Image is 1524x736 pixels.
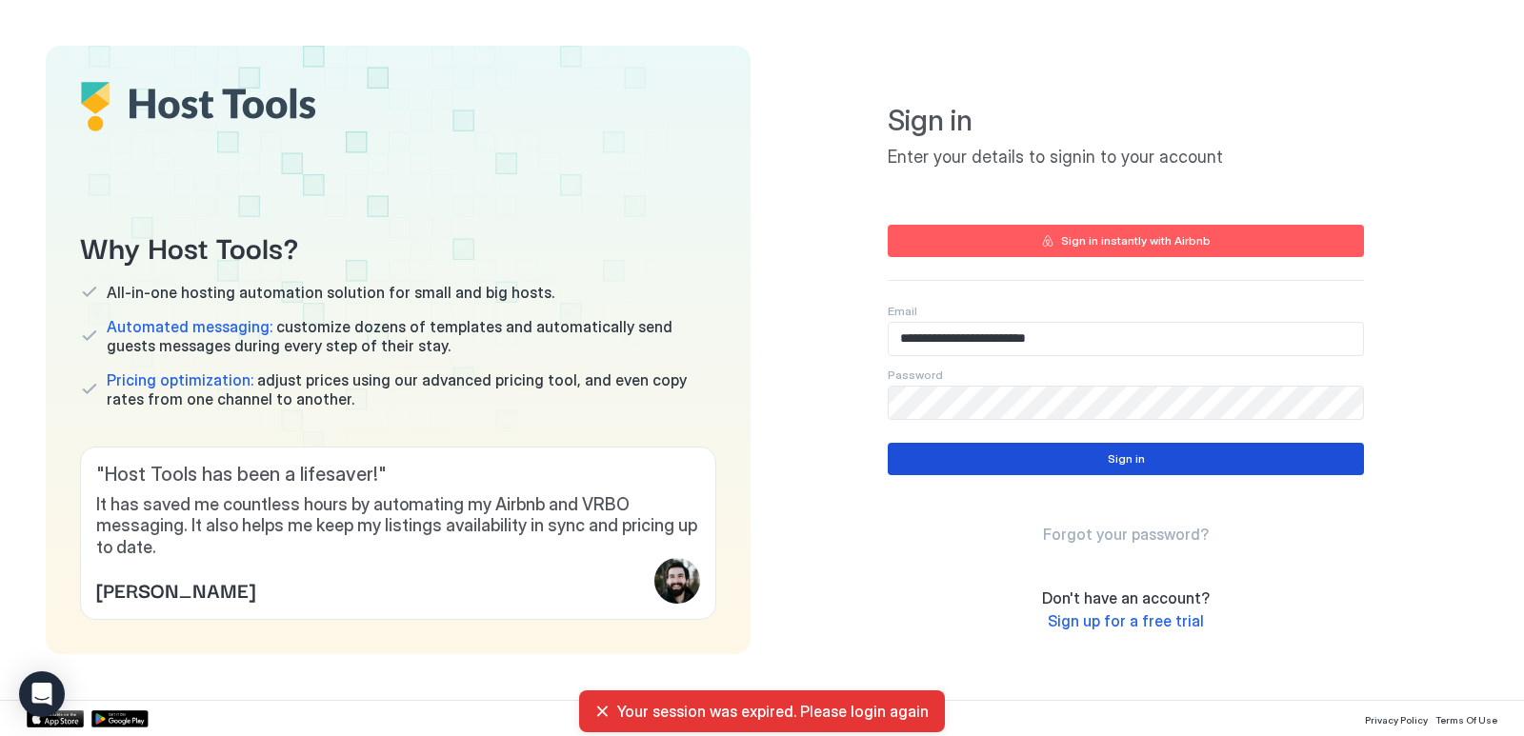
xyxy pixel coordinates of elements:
[107,283,554,302] span: All-in-one hosting automation solution for small and big hosts.
[19,671,65,717] div: Open Intercom Messenger
[654,558,700,604] div: profile
[888,368,943,382] span: Password
[96,494,700,559] span: It has saved me countless hours by automating my Airbnb and VRBO messaging. It also helps me keep...
[107,317,716,355] span: customize dozens of templates and automatically send guests messages during every step of their s...
[888,147,1364,169] span: Enter your details to signin to your account
[889,387,1363,419] input: Input Field
[888,103,1364,139] span: Sign in
[96,463,700,487] span: " Host Tools has been a lifesaver! "
[1043,525,1209,544] span: Forgot your password?
[80,225,716,268] span: Why Host Tools?
[1048,611,1204,631] a: Sign up for a free trial
[1042,588,1210,607] span: Don't have an account?
[1061,232,1211,249] div: Sign in instantly with Airbnb
[888,443,1364,475] button: Sign in
[1043,525,1209,545] a: Forgot your password?
[107,370,253,389] span: Pricing optimization:
[888,304,917,318] span: Email
[888,225,1364,257] button: Sign in instantly with Airbnb
[107,370,716,408] span: adjust prices using our advanced pricing tool, and even copy rates from one channel to another.
[1108,450,1145,467] div: Sign in
[107,317,272,336] span: Automated messaging:
[617,702,930,721] span: Your session was expired. Please login again
[96,575,255,604] span: [PERSON_NAME]
[889,323,1363,355] input: Input Field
